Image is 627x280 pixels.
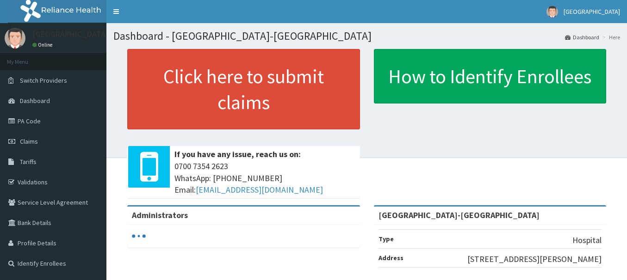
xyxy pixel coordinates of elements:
span: Tariffs [20,158,37,166]
span: [GEOGRAPHIC_DATA] [564,7,620,16]
b: Type [379,235,394,243]
span: Switch Providers [20,76,67,85]
a: Click here to submit claims [127,49,360,129]
strong: [GEOGRAPHIC_DATA]-[GEOGRAPHIC_DATA] [379,210,540,220]
p: [STREET_ADDRESS][PERSON_NAME] [467,253,602,265]
img: User Image [546,6,558,18]
b: Administrators [132,210,188,220]
li: Here [600,33,620,41]
b: Address [379,254,404,262]
h1: Dashboard - [GEOGRAPHIC_DATA]-[GEOGRAPHIC_DATA] [113,30,620,42]
span: Dashboard [20,97,50,105]
a: Online [32,42,55,48]
span: Claims [20,137,38,146]
a: How to Identify Enrollees [374,49,607,103]
a: Dashboard [565,33,599,41]
a: [EMAIL_ADDRESS][DOMAIN_NAME] [196,184,323,195]
svg: audio-loading [132,229,146,243]
b: If you have any issue, reach us on: [174,149,301,159]
span: 0700 7354 2623 WhatsApp: [PHONE_NUMBER] Email: [174,160,355,196]
img: User Image [5,28,25,49]
p: [GEOGRAPHIC_DATA] [32,30,109,38]
p: Hospital [572,234,602,246]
